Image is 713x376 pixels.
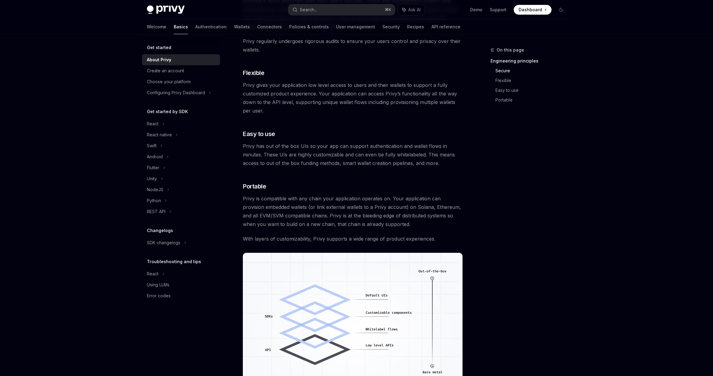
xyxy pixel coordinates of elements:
[142,290,220,301] a: Error codes
[497,46,524,54] span: On this page
[408,7,420,13] span: Ask AI
[431,20,460,34] a: API reference
[495,85,571,95] a: Easy to use
[147,186,163,193] div: NodeJS
[147,239,180,246] div: SDK changelogs
[147,153,163,160] div: Android
[147,197,161,204] div: Python
[490,7,506,13] a: Support
[147,164,159,171] div: Flutter
[195,20,227,34] a: Authentication
[147,142,157,149] div: Swift
[147,78,191,85] div: Choose your platform
[147,108,188,115] h5: Get started by SDK
[147,227,173,234] h5: Changelogs
[514,5,552,15] a: Dashboard
[243,69,264,77] span: Flexible
[147,20,166,34] a: Welcome
[142,65,220,76] a: Create an account
[257,20,282,34] a: Connectors
[147,67,184,74] div: Create an account
[147,281,169,288] div: Using LLMs
[243,142,463,167] span: Privy has out of the box UIs so your app can support authentication and wallet flows in minutes. ...
[243,37,463,54] span: Privy regularly undergoes rigorous audits to ensure your users control and privacy over their wal...
[147,258,201,265] h5: Troubleshooting and tips
[519,7,542,13] span: Dashboard
[147,292,171,299] div: Error codes
[243,81,463,115] span: Privy gives your application low level access to users and their wallets to support a fully custo...
[407,20,424,34] a: Recipes
[382,20,400,34] a: Security
[385,7,391,12] span: ⌘ K
[147,89,205,96] div: Configuring Privy Dashboard
[300,6,317,13] div: Search...
[556,5,566,15] button: Toggle dark mode
[147,56,171,63] div: About Privy
[495,95,571,105] a: Portable
[470,7,482,13] a: Demo
[398,4,425,15] button: Ask AI
[336,20,375,34] a: User management
[289,20,329,34] a: Policies & controls
[243,130,275,138] span: Easy to use
[142,279,220,290] a: Using LLMs
[495,66,571,76] a: Secure
[243,182,266,191] span: Portable
[147,120,158,127] div: React
[495,76,571,85] a: Flexible
[234,20,250,34] a: Wallets
[147,131,172,138] div: React native
[491,56,571,66] a: Engineering principles
[288,4,395,15] button: Search...⌘K
[174,20,188,34] a: Basics
[147,44,171,51] h5: Get started
[243,235,463,243] span: With layers of customizability, Privy supports a wide range of product experiences.
[243,194,463,228] span: Privy is compatible with any chain your application operates on. Your application can provision e...
[147,5,185,14] img: dark logo
[147,270,158,278] div: React
[142,76,220,87] a: Choose your platform
[147,175,157,182] div: Unity
[142,54,220,65] a: About Privy
[147,208,165,215] div: REST API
